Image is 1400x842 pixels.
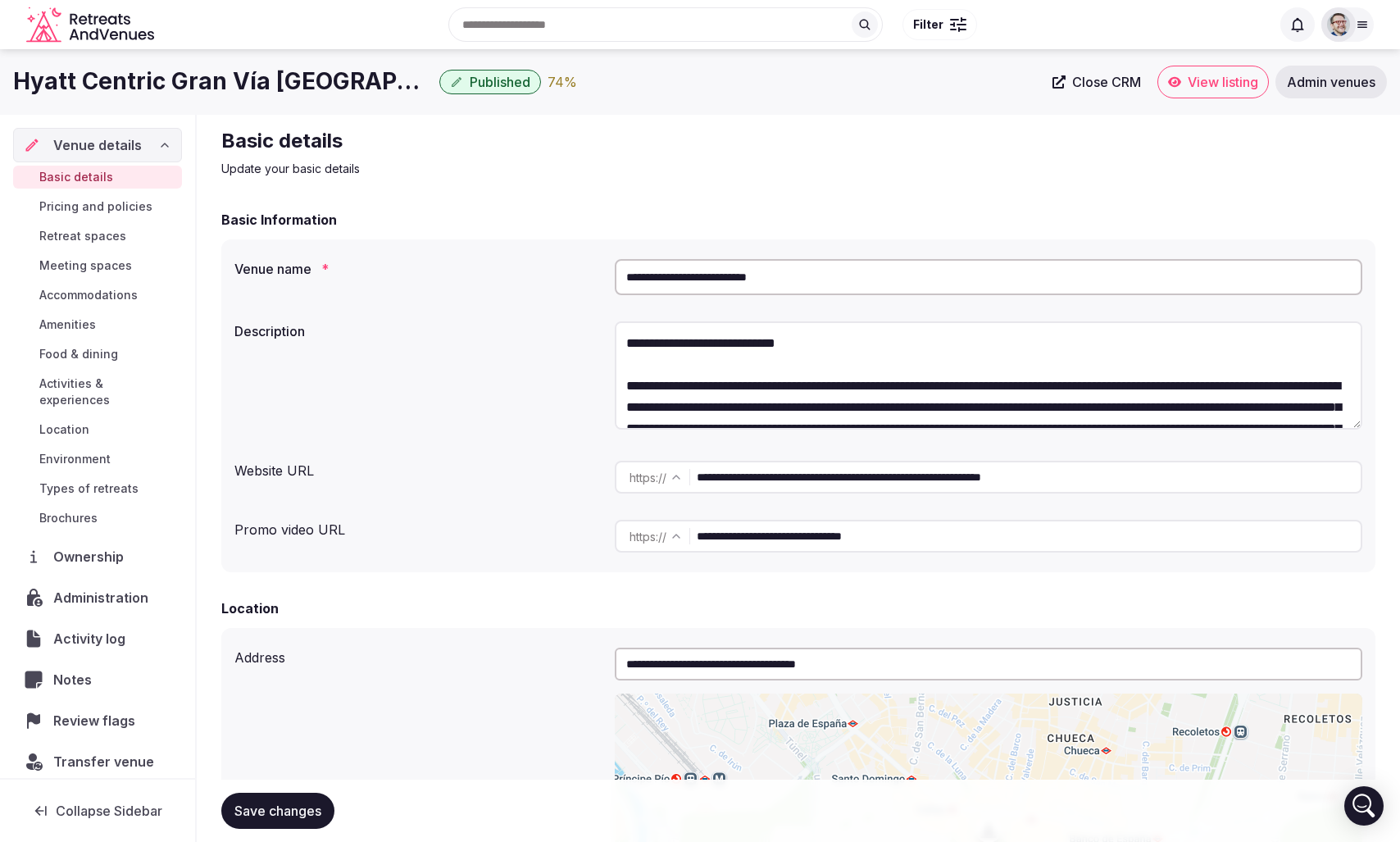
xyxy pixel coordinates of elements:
button: Save changes [221,793,334,829]
a: Close CRM [1043,66,1151,98]
a: Meeting spaces [13,254,182,277]
label: Description [234,325,602,338]
span: Admin venues [1287,74,1375,90]
h2: Basic Information [221,210,337,230]
span: Venue details [53,135,142,155]
a: Environment [13,448,182,471]
span: Published [470,74,530,90]
span: Close CRM [1072,74,1141,90]
a: Food & dining [13,343,182,366]
a: Ownership [13,539,182,574]
span: Accommodations [39,287,138,303]
button: Collapse Sidebar [13,793,182,829]
a: Administration [13,580,182,615]
a: Basic details [13,166,182,189]
a: Accommodations [13,284,182,307]
p: Update your basic details [221,161,772,177]
span: Amenities [39,316,96,333]
div: Open Intercom Messenger [1344,786,1384,826]
a: Notes [13,662,182,697]
a: Pricing and policies [13,195,182,218]
h1: Hyatt Centric Gran Vía [GEOGRAPHIC_DATA] [13,66,433,98]
span: Types of retreats [39,480,139,497]
button: 74% [548,72,577,92]
h2: Location [221,599,279,618]
div: Website URL [234,454,602,480]
a: View listing [1157,66,1269,98]
svg: Retreats and Venues company logo [26,7,157,43]
a: Activities & experiences [13,372,182,412]
a: Types of retreats [13,477,182,500]
div: Address [234,641,602,667]
span: Review flags [53,711,142,730]
a: Retreat spaces [13,225,182,248]
label: Venue name [234,262,602,275]
span: Environment [39,451,111,467]
span: Location [39,421,89,438]
span: Brochures [39,510,98,526]
span: Ownership [53,547,130,567]
span: Administration [53,588,155,608]
a: Visit the homepage [26,7,157,43]
h2: Basic details [221,128,772,154]
a: Activity log [13,621,182,656]
span: Activities & experiences [39,375,175,408]
span: Collapse Sidebar [56,803,162,819]
div: 74 % [548,72,577,92]
span: Basic details [39,169,113,185]
img: Glen Hayes [1327,13,1350,36]
a: Amenities [13,313,182,336]
button: Published [439,70,541,94]
span: Transfer venue [53,752,154,771]
span: Notes [53,670,98,690]
button: Transfer venue [13,744,182,779]
span: Meeting spaces [39,257,132,274]
span: View listing [1188,74,1258,90]
span: Pricing and policies [39,198,152,215]
span: Food & dining [39,346,118,362]
span: Filter [913,16,943,33]
a: Admin venues [1275,66,1387,98]
span: Retreat spaces [39,228,126,244]
a: Brochures [13,507,182,530]
a: Location [13,418,182,441]
span: Activity log [53,629,132,649]
button: Filter [902,9,977,40]
a: Review flags [13,703,182,738]
span: Save changes [234,803,321,819]
div: Promo video URL [234,513,602,539]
